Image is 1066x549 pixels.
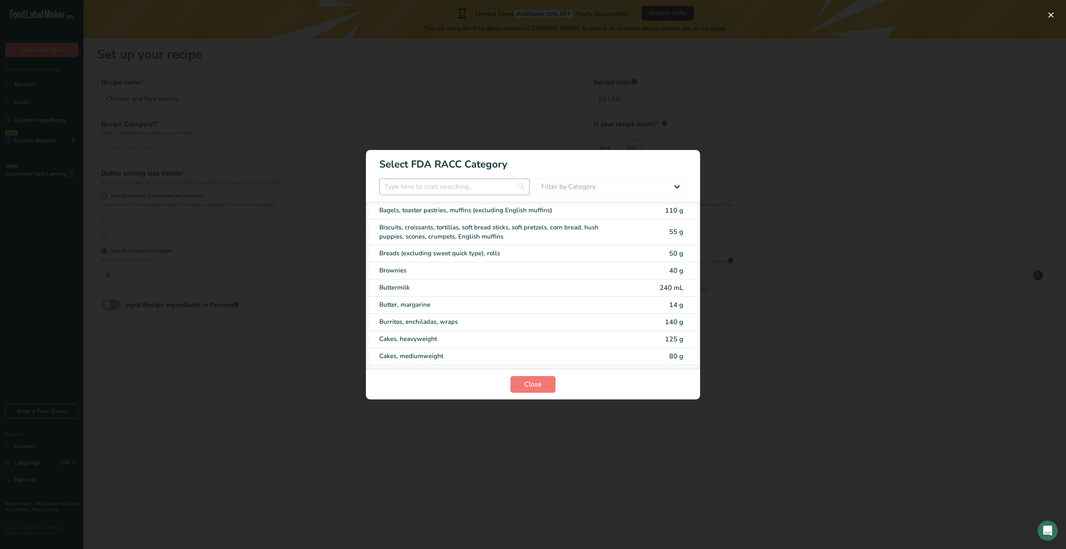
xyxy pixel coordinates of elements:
div: Bagels, toaster pastries, muffins (excluding English muffins) [379,206,617,215]
span: 110 g [665,206,683,215]
div: Buttermilk [379,283,617,292]
span: 50 g [669,249,683,258]
span: 240 mL [660,283,683,292]
input: Type here to start searching.. [379,178,530,195]
span: 14 g [669,300,683,310]
h1: Select FDA RACC Category [366,150,700,172]
span: 40 g [669,266,683,275]
div: Cakes, mediumweight [379,351,617,361]
div: Brownies [379,266,617,275]
div: Biscuits, croissants, tortillas, soft bread sticks, soft pretzels, corn bread, hush puppies, scon... [379,223,617,241]
div: Burritos, enchiladas, wraps [379,317,617,327]
span: 125 g [665,335,683,344]
div: Cakes, heavyweight [379,334,617,344]
div: Butter, margarine [379,300,617,310]
span: Close [524,379,542,389]
button: Close [510,376,556,393]
span: 55 g [669,227,683,236]
div: Open Intercom Messenger [1038,521,1058,541]
div: Breads (excluding sweet quick type), rolls [379,249,617,258]
span: 80 g [669,352,683,361]
span: 140 g [665,318,683,327]
div: Cakes, lightweight (angel food, chiffon, or sponge cake without icing or filling) [379,369,617,378]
